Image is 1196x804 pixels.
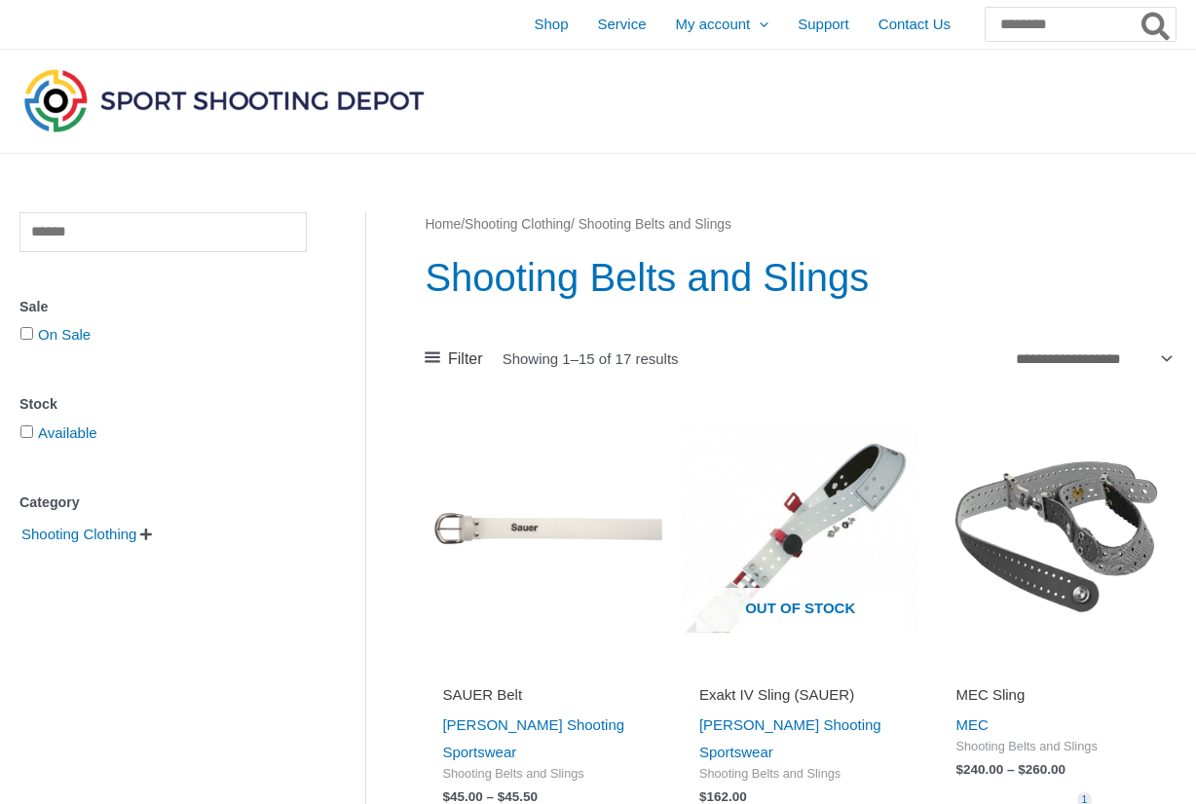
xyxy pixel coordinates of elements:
a: SAUER Belt [442,685,645,712]
span: $ [498,789,505,804]
a: Exakt IV Sling (SAUER) [699,685,902,712]
h2: SAUER Belt [442,685,645,705]
a: Shooting Clothing [465,217,571,232]
img: MEC Sling [938,410,1176,647]
a: MEC [955,716,988,733]
span: Shooting Belts and Slings [442,766,645,783]
span: Filter [448,345,483,374]
span: Shooting Clothing [19,518,138,551]
h1: Shooting Belts and Slings [425,250,1176,305]
select: Shop order [1009,344,1176,373]
iframe: Customer reviews powered by Trustpilot [699,658,902,681]
img: Sport Shooting Depot [19,64,429,136]
a: MEC Sling [955,685,1158,712]
input: On Sale [20,327,33,340]
a: Available [38,424,97,441]
bdi: 45.00 [442,789,482,804]
iframe: Customer reviews powered by Trustpilot [442,658,645,681]
input: Available [20,425,33,438]
img: SAUER Belt [425,410,662,647]
h2: Exakt IV Sling (SAUER) [699,685,902,705]
img: Exakt IV Sling [682,410,919,647]
bdi: 45.50 [498,789,538,804]
span: Shooting Belts and Slings [699,766,902,783]
bdi: 260.00 [1018,762,1065,777]
span: $ [1018,762,1026,777]
span: $ [699,789,707,804]
iframe: Customer reviews powered by Trustpilot [955,658,1158,681]
div: Stock [19,390,307,419]
a: Shooting Clothing [19,525,138,541]
a: On Sale [38,326,91,343]
span: $ [442,789,450,804]
span:  [140,528,152,541]
bdi: 240.00 [955,762,1003,777]
a: [PERSON_NAME] Shooting Sportswear [699,716,881,760]
a: Home [425,217,461,232]
bdi: 162.00 [699,789,747,804]
span: Out of stock [696,588,905,633]
div: Category [19,489,307,517]
span: Shooting Belts and Slings [955,739,1158,755]
a: Filter [425,345,482,374]
button: Search [1138,8,1176,41]
nav: Breadcrumb [425,212,1176,238]
div: Sale [19,293,307,321]
a: Out of stock [682,410,919,647]
p: Showing 1–15 of 17 results [503,351,679,366]
a: [PERSON_NAME] Shooting Sportswear [442,716,624,760]
span: – [1007,762,1015,777]
h2: MEC Sling [955,685,1158,705]
span: $ [955,762,963,777]
span: – [486,789,494,804]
